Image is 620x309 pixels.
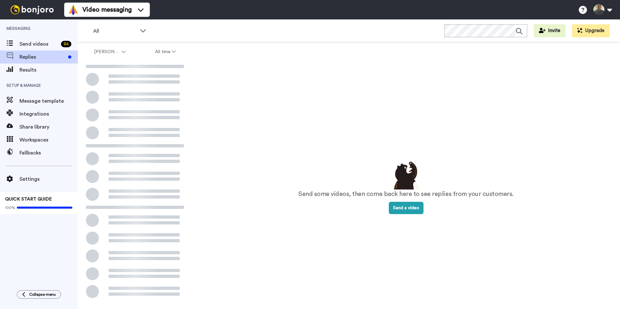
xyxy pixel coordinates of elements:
[389,202,423,214] button: Send a video
[19,136,78,144] span: Workspaces
[19,175,78,183] span: Settings
[5,205,15,210] span: 100%
[572,24,610,37] button: Upgrade
[19,149,78,157] span: Fallbacks
[19,40,58,48] span: Send videos
[390,160,422,189] img: results-emptystates.png
[79,46,140,58] button: [PERSON_NAME]
[19,53,66,61] span: Replies
[93,27,137,35] span: All
[5,197,52,201] span: QUICK START GUIDE
[61,41,71,47] div: 84
[140,46,191,58] button: All time
[298,189,514,199] p: Send some videos, then come back here to see replies from your customers.
[29,292,56,297] span: Collapse menu
[19,110,78,118] span: Integrations
[19,97,78,105] span: Message template
[19,66,78,74] span: Results
[82,5,132,14] span: Video messaging
[68,5,78,15] img: vm-color.svg
[8,5,56,14] img: bj-logo-header-white.svg
[17,290,61,299] button: Collapse menu
[534,24,566,37] button: Invite
[19,123,78,131] span: Share library
[389,206,423,210] a: Send a video
[94,49,120,55] span: [PERSON_NAME]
